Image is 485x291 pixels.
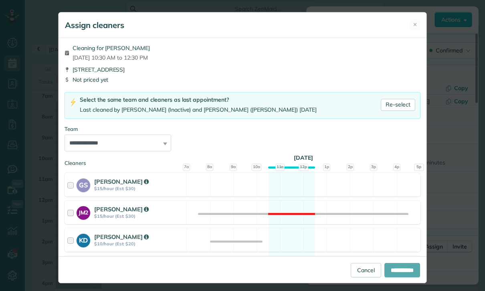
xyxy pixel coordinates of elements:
div: Last cleaned by [PERSON_NAME] (Inactive) and [PERSON_NAME] ([PERSON_NAME]) [DATE] [80,106,317,114]
div: Cleaners [65,159,420,162]
strong: $15/hour (Est: $30) [94,213,184,219]
strong: [PERSON_NAME] [94,233,149,241]
div: Team [65,125,420,133]
div: [STREET_ADDRESS] [65,66,420,74]
img: lightning-bolt-icon-94e5364df696ac2de96d3a42b8a9ff6ba979493684c50e6bbbcda72601fa0d29.png [70,98,77,106]
strong: JM2 [77,206,90,217]
div: Select the same team and cleaners as last appointment? [80,96,317,104]
span: Cleaning for [PERSON_NAME] [73,44,150,52]
span: [DATE] 10:30 AM to 12:30 PM [73,54,150,62]
h5: Assign cleaners [65,20,124,31]
strong: $15/hour (Est: $30) [94,186,184,191]
strong: [PERSON_NAME] [94,205,149,213]
strong: $10/hour (Est: $20) [94,241,184,247]
a: Cancel [351,263,381,277]
strong: KD [77,234,90,245]
strong: GS [77,179,90,190]
span: ✕ [413,21,417,28]
a: Re-select [381,99,415,111]
div: Not priced yet [65,76,420,84]
strong: [PERSON_NAME] [94,178,149,185]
